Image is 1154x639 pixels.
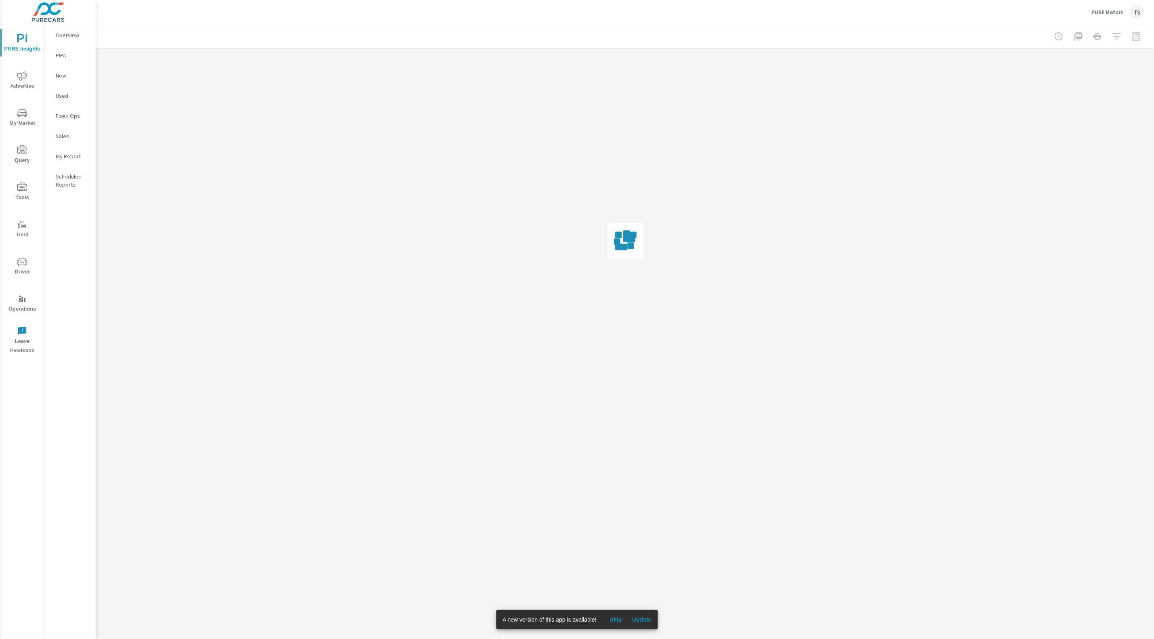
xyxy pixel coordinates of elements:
span: Update [632,616,652,623]
div: PIPA [44,49,96,61]
span: Tier2 [3,220,42,240]
span: A new version of this app is available! [502,616,597,623]
span: My Market [3,108,42,128]
div: Used [44,90,96,102]
p: Sales [56,132,89,140]
span: Tools [3,183,42,202]
div: Scheduled Reports [44,170,96,191]
p: My Report [56,152,89,160]
span: Advertise [3,71,42,91]
p: PURE Motors [1091,8,1123,16]
span: Driver [3,257,42,277]
span: Operations [3,294,42,314]
button: Skip [603,613,629,626]
p: New [56,71,89,80]
div: Overview [44,29,96,41]
p: Overview [56,31,89,39]
div: nav menu [0,24,44,359]
p: Fixed Ops [56,112,89,120]
p: Scheduled Reports [56,172,89,189]
p: Used [56,92,89,100]
span: Query [3,145,42,165]
div: Sales [44,130,96,142]
div: New [44,69,96,82]
div: TS [1130,5,1144,19]
div: Fixed Ops [44,110,96,122]
p: PIPA [56,51,89,59]
span: Skip [606,616,626,623]
span: PURE Insights [3,34,42,54]
div: My Report [44,150,96,162]
button: Update [629,613,655,626]
span: Leave Feedback [3,326,42,355]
